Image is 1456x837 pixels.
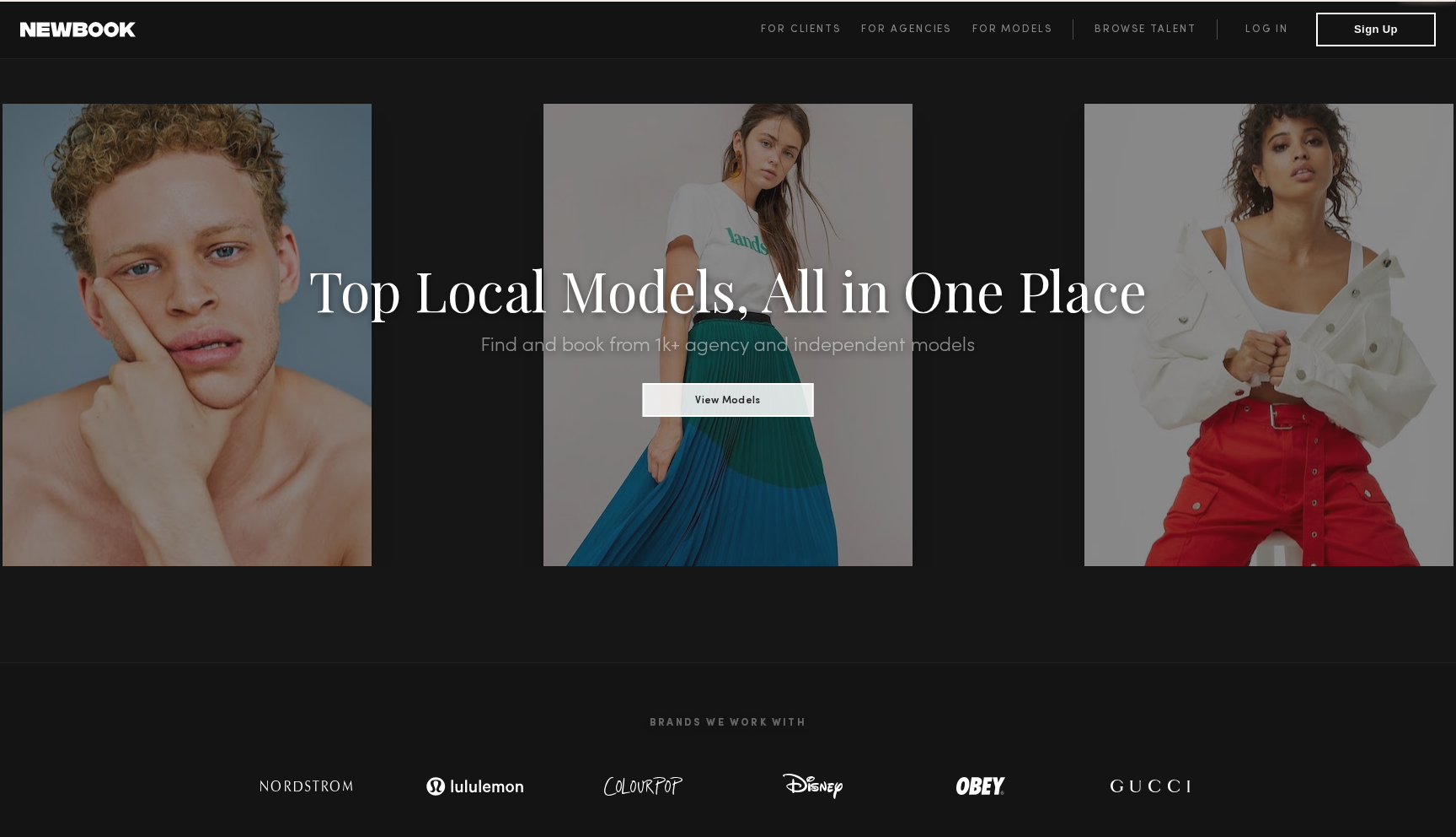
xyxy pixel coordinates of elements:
[972,19,1073,40] a: For Models
[972,24,1052,35] span: For Models
[1316,13,1436,46] button: Sign Up
[642,383,813,417] button: View Models
[761,24,841,35] span: For Clients
[1073,19,1217,40] a: Browse Talent
[926,769,1036,803] img: logo-obey.svg
[761,19,861,40] a: For Clients
[416,769,534,803] img: logo-lulu.svg
[222,697,1234,749] h2: Brands We Work With
[861,19,972,40] a: For Agencies
[589,769,699,803] img: logo-colour-pop.svg
[1095,769,1204,803] img: logo-gucci.svg
[861,24,951,35] span: For Agencies
[248,769,366,803] img: logo-nordstrom.svg
[110,263,1347,316] h1: Top Local Models, All in One Place
[757,769,867,803] img: logo-disney.svg
[642,389,813,408] a: View Models
[1217,19,1316,40] a: Log in
[110,336,1347,356] h2: Find and book from 1k+ agency and independent models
